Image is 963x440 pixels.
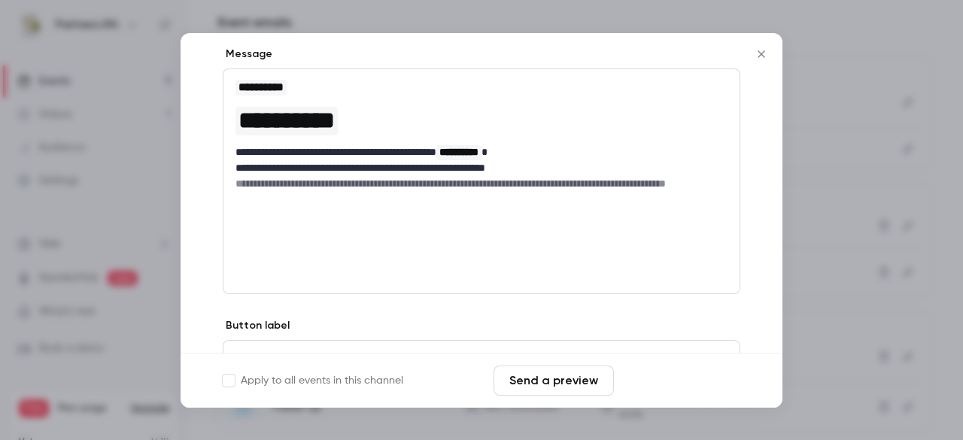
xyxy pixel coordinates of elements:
label: Message [223,47,272,62]
button: Save changes [620,366,740,396]
div: editor [223,341,740,375]
button: Send a preview [494,366,614,396]
div: editor [223,69,740,215]
label: Button label [223,318,290,333]
label: Apply to all events in this channel [223,373,403,388]
button: Close [746,39,776,69]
